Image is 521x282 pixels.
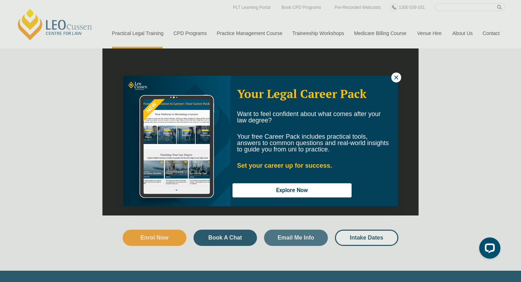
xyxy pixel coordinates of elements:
[237,133,389,153] span: Your free Career Pack includes practical tools, answers to common questions and real-world insigh...
[391,73,401,82] button: Close
[233,183,352,197] button: Explore Now
[474,235,503,264] iframe: LiveChat chat widget
[237,110,381,124] span: Want to feel confident about what comes after your law degree?
[237,162,332,169] strong: Set your career up for success.
[123,76,230,206] img: Woman in yellow blouse holding folders looking to the right and smiling
[237,86,366,101] span: Your Legal Career Pack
